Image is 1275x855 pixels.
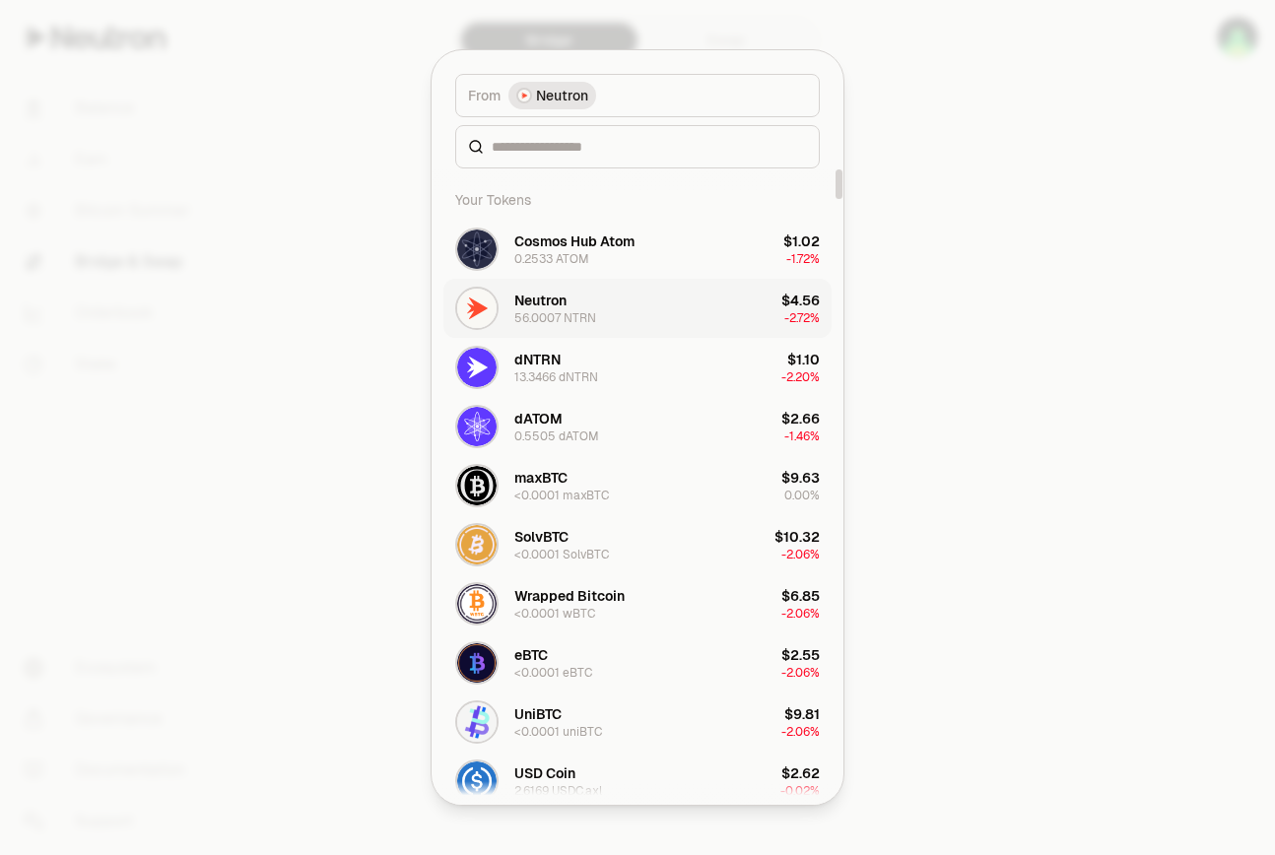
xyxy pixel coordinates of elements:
img: dNTRN Logo [457,348,497,387]
div: Wrapped Bitcoin [514,586,625,606]
span: -2.06% [781,665,820,681]
div: $1.02 [783,231,820,251]
div: $9.81 [784,704,820,724]
img: maxBTC Logo [457,466,497,505]
div: 2.6169 USDC.axl [514,783,602,799]
span: From [468,86,501,105]
div: 56.0007 NTRN [514,310,596,326]
span: -2.72% [784,310,820,326]
img: uniBTC Logo [457,702,497,742]
div: $10.32 [774,527,820,547]
img: SolvBTC Logo [457,525,497,564]
span: -2.06% [781,547,820,562]
div: $1.10 [787,350,820,369]
button: USDC.axl LogoUSD Coin2.6169 USDC.axl$2.62-0.02% [443,752,832,811]
div: <0.0001 eBTC [514,665,592,681]
span: -1.46% [784,428,820,444]
div: <0.0001 uniBTC [514,724,602,740]
img: NTRN Logo [457,289,497,328]
div: maxBTC [514,468,568,488]
button: eBTC LogoeBTC<0.0001 eBTC$2.55-2.06% [443,633,832,692]
div: Your Tokens [443,180,832,220]
img: eBTC Logo [457,643,497,683]
img: USDC.axl Logo [457,761,497,801]
div: 0.5505 dATOM [514,428,599,444]
div: 13.3466 dNTRN [514,369,598,385]
button: ATOM LogoCosmos Hub Atom0.2533 ATOM$1.02-1.72% [443,220,832,279]
div: Neutron [514,291,567,310]
div: $2.55 [781,645,820,665]
span: -0.02% [780,783,820,799]
div: $9.63 [781,468,820,488]
div: dNTRN [514,350,561,369]
div: dATOM [514,409,563,428]
div: SolvBTC [514,527,569,547]
button: wBTC LogoWrapped Bitcoin<0.0001 wBTC$6.85-2.06% [443,574,832,633]
span: Neutron [536,86,588,105]
img: dATOM Logo [457,407,497,446]
button: maxBTC LogomaxBTC<0.0001 maxBTC$9.630.00% [443,456,832,515]
img: wBTC Logo [457,584,497,624]
button: dNTRN LogodNTRN13.3466 dNTRN$1.10-2.20% [443,338,832,397]
span: 0.00% [784,488,820,503]
div: USD Coin [514,763,575,783]
button: uniBTC LogoUniBTC<0.0001 uniBTC$9.81-2.06% [443,692,832,752]
div: $2.62 [781,763,820,783]
div: <0.0001 maxBTC [514,488,609,503]
div: $4.56 [781,291,820,310]
button: FromNeutron LogoNeutron [455,74,820,117]
button: SolvBTC LogoSolvBTC<0.0001 SolvBTC$10.32-2.06% [443,515,832,574]
span: -1.72% [786,251,820,267]
div: 0.2533 ATOM [514,251,589,267]
span: -2.20% [781,369,820,385]
div: $2.66 [781,409,820,428]
img: Neutron Logo [518,90,530,101]
button: dATOM LogodATOM0.5505 dATOM$2.66-1.46% [443,397,832,456]
div: Cosmos Hub Atom [514,231,635,251]
button: NTRN LogoNeutron56.0007 NTRN$4.56-2.72% [443,279,832,338]
span: -2.06% [781,724,820,740]
div: <0.0001 SolvBTC [514,547,609,562]
img: ATOM Logo [457,230,497,269]
span: -2.06% [781,606,820,622]
div: $6.85 [781,586,820,606]
div: <0.0001 wBTC [514,606,595,622]
div: eBTC [514,645,548,665]
div: UniBTC [514,704,562,724]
